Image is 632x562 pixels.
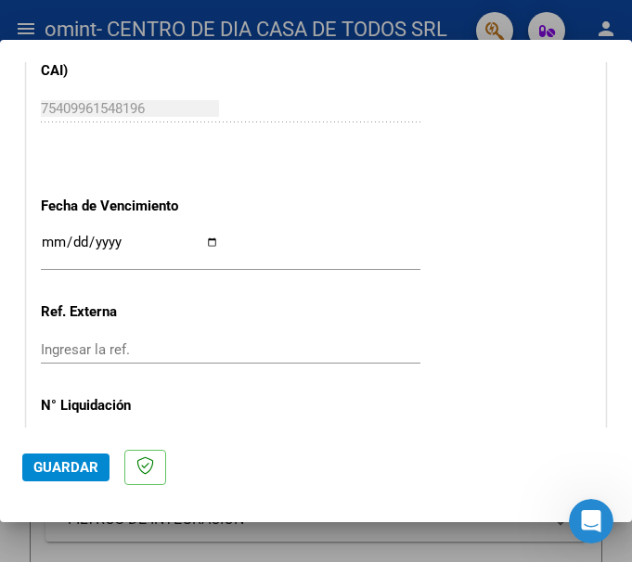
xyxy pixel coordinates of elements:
button: Guardar [22,453,110,481]
p: Ref. Externa [41,301,206,323]
p: N° Liquidación [41,395,206,416]
p: Fecha de Vencimiento [41,196,206,217]
span: Guardar [33,459,98,476]
iframe: Intercom live chat [569,499,613,543]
